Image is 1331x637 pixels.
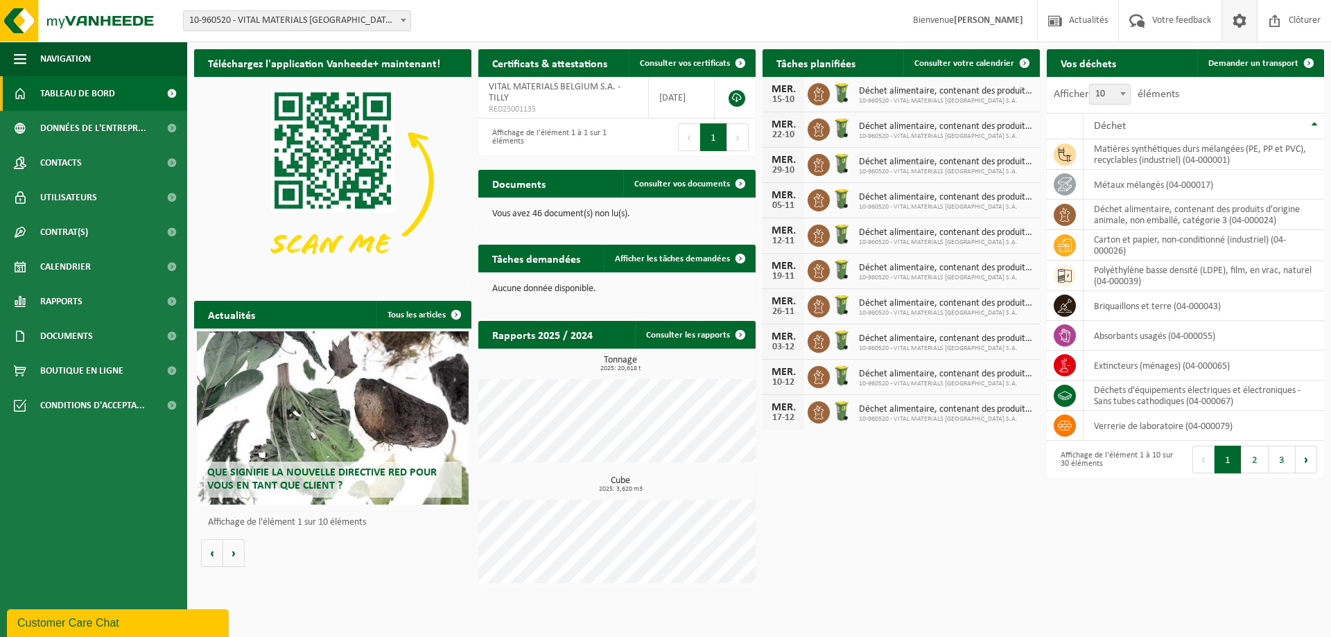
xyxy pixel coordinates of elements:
span: 2025: 20,618 t [485,365,756,372]
span: Calendrier [40,250,91,284]
img: WB-0140-HPE-GN-50 [830,222,853,246]
button: 1 [700,123,727,151]
div: 05-11 [769,201,797,211]
td: [DATE] [649,77,715,119]
div: MER. [769,367,797,378]
button: Previous [678,123,700,151]
div: 17-12 [769,413,797,423]
span: Déchet alimentaire, contenant des produits d'origine animale, non emballé, catég... [859,333,1033,344]
span: 10-960520 - VITAL MATERIALS [GEOGRAPHIC_DATA] S.A. [859,168,1033,176]
p: Vous avez 46 document(s) non lu(s). [492,209,742,219]
button: Previous [1192,446,1215,473]
div: Affichage de l'élément 1 à 10 sur 30 éléments [1054,444,1178,475]
a: Afficher les tâches demandées [604,245,754,272]
span: 10-960520 - VITAL MATERIALS [GEOGRAPHIC_DATA] S.A. [859,274,1033,282]
a: Demander un transport [1197,49,1323,77]
h3: Tonnage [485,356,756,372]
div: MER. [769,155,797,166]
div: 15-10 [769,95,797,105]
span: 10-960520 - VITAL MATERIALS [GEOGRAPHIC_DATA] S.A. [859,238,1033,247]
div: 29-10 [769,166,797,175]
button: Vorige [201,539,223,567]
span: Déchet alimentaire, contenant des produits d'origine animale, non emballé, catég... [859,369,1033,380]
td: polyéthylène basse densité (LDPE), film, en vrac, naturel (04-000039) [1084,261,1324,291]
img: WB-0140-HPE-GN-50 [830,187,853,211]
span: Demander un transport [1208,59,1298,68]
span: Déchet alimentaire, contenant des produits d'origine animale, non emballé, catég... [859,298,1033,309]
span: VITAL MATERIALS BELGIUM S.A. - TILLY [489,82,620,103]
span: Tableau de bord [40,76,115,111]
label: Afficher éléments [1054,89,1179,100]
div: 19-11 [769,272,797,281]
button: Next [1296,446,1317,473]
span: 10-960520 - VITAL MATERIALS [GEOGRAPHIC_DATA] S.A. [859,380,1033,388]
div: MER. [769,84,797,95]
span: Déchet alimentaire, contenant des produits d'origine animale, non emballé, catég... [859,157,1033,168]
div: Affichage de l'élément 1 à 1 sur 1 éléments [485,122,610,152]
h2: Vos déchets [1047,49,1130,76]
button: 3 [1269,446,1296,473]
td: matières synthétiques durs mélangées (PE, PP et PVC), recyclables (industriel) (04-000001) [1084,139,1324,170]
span: Déchet alimentaire, contenant des produits d'origine animale, non emballé, catég... [859,263,1033,274]
div: MER. [769,119,797,130]
span: Boutique en ligne [40,354,123,388]
td: briquaillons et terre (04-000043) [1084,291,1324,321]
span: 10 [1090,85,1130,104]
span: Que signifie la nouvelle directive RED pour vous en tant que client ? [207,467,437,491]
span: Déchet alimentaire, contenant des produits d'origine animale, non emballé, catég... [859,404,1033,415]
td: déchets d'équipements électriques et électroniques - Sans tubes cathodiques (04-000067) [1084,381,1324,411]
span: Conditions d'accepta... [40,388,145,423]
span: Déchet [1094,121,1126,132]
span: Déchet alimentaire, contenant des produits d'origine animale, non emballé, catég... [859,192,1033,203]
span: 10-960520 - VITAL MATERIALS [GEOGRAPHIC_DATA] S.A. [859,203,1033,211]
td: absorbants usagés (04-000055) [1084,321,1324,351]
p: Affichage de l'élément 1 sur 10 éléments [208,518,464,527]
h2: Actualités [194,301,269,328]
span: Déchet alimentaire, contenant des produits d'origine animale, non emballé, catég... [859,227,1033,238]
img: WB-0140-HPE-GN-50 [830,258,853,281]
span: Utilisateurs [40,180,97,215]
strong: [PERSON_NAME] [954,15,1023,26]
img: WB-0140-HPE-GN-50 [830,81,853,105]
span: 10-960520 - VITAL MATERIALS BELGIUM S.A. - TILLY [184,11,410,30]
iframe: chat widget [7,607,232,637]
span: Documents [40,319,93,354]
a: Que signifie la nouvelle directive RED pour vous en tant que client ? [197,331,469,505]
td: carton et papier, non-conditionné (industriel) (04-000026) [1084,230,1324,261]
span: 10-960520 - VITAL MATERIALS [GEOGRAPHIC_DATA] S.A. [859,132,1033,141]
a: Consulter vos documents [623,170,754,198]
span: 2025: 3,620 m3 [485,486,756,493]
div: MER. [769,190,797,201]
div: MER. [769,296,797,307]
div: 03-12 [769,342,797,352]
span: Navigation [40,42,91,76]
span: 10-960520 - VITAL MATERIALS [GEOGRAPHIC_DATA] S.A. [859,309,1033,317]
p: Aucune donnée disponible. [492,284,742,294]
div: 12-11 [769,236,797,246]
h2: Rapports 2025 / 2024 [478,321,607,348]
h2: Téléchargez l'application Vanheede+ maintenant! [194,49,454,76]
span: Consulter vos documents [634,180,730,189]
div: 22-10 [769,130,797,140]
div: 26-11 [769,307,797,317]
div: MER. [769,261,797,272]
div: MER. [769,331,797,342]
button: Next [727,123,749,151]
td: déchet alimentaire, contenant des produits d'origine animale, non emballé, catégorie 3 (04-000024) [1084,200,1324,230]
span: Consulter vos certificats [640,59,730,68]
img: WB-0140-HPE-GN-50 [830,329,853,352]
img: WB-0140-HPE-GN-50 [830,293,853,317]
td: extincteurs (ménages) (04-000065) [1084,351,1324,381]
button: Volgende [223,539,245,567]
td: métaux mélangés (04-000017) [1084,170,1324,200]
span: Données de l'entrepr... [40,111,146,146]
span: Déchet alimentaire, contenant des produits d'origine animale, non emballé, catég... [859,86,1033,97]
div: MER. [769,402,797,413]
img: WB-0140-HPE-GN-50 [830,399,853,423]
span: Rapports [40,284,82,319]
h2: Documents [478,170,559,197]
img: WB-0140-HPE-GN-50 [830,152,853,175]
span: Contrat(s) [40,215,88,250]
h2: Tâches planifiées [763,49,869,76]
